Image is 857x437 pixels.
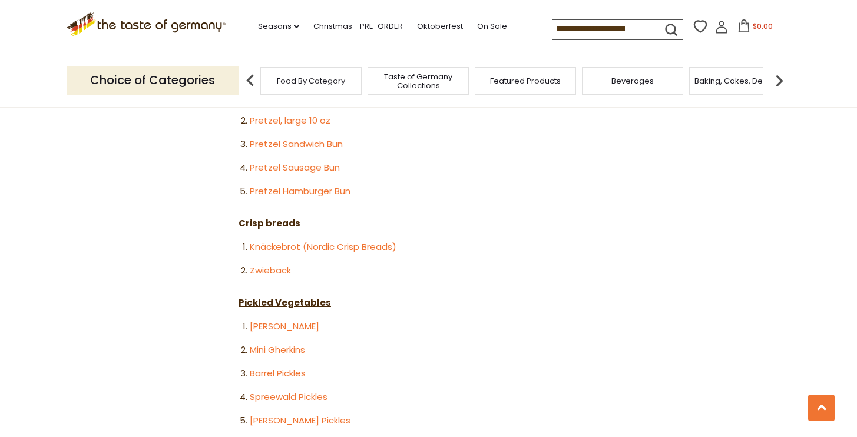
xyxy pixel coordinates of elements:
a: Knäckebrot (Nordic Crisp Breads) [250,241,396,253]
a: Oktoberfest [417,20,463,33]
img: previous arrow [239,69,262,92]
strong: Pickled Vegetables [239,296,331,309]
img: next arrow [767,69,791,92]
span: $0.00 [753,21,773,31]
a: Baking, Cakes, Desserts [694,76,786,85]
a: Seasons [258,20,299,33]
a: [PERSON_NAME] Pickles [250,414,350,426]
a: Pretzel Sausage Bun [250,161,340,174]
a: [PERSON_NAME] [250,320,319,332]
a: On Sale [477,20,507,33]
a: Mini Gherkins [250,343,305,356]
p: Choice of Categories [67,66,239,95]
a: Zwieback [250,264,291,276]
a: Christmas - PRE-ORDER [313,20,403,33]
a: Food By Category [277,76,345,85]
a: Spreewald Pickles [250,391,327,403]
button: $0.00 [730,19,780,37]
a: Pretzel Sandwich Bun [250,138,343,150]
a: Beverages [611,76,654,85]
a: Taste of Germany Collections [371,72,465,90]
a: Pretzel, large 10 oz [250,114,330,126]
a: Featured Products [490,76,561,85]
strong: Crisp breads [239,217,300,229]
a: Barrel Pickles [250,367,306,379]
a: Pretzel Hamburger Bun [250,185,350,197]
